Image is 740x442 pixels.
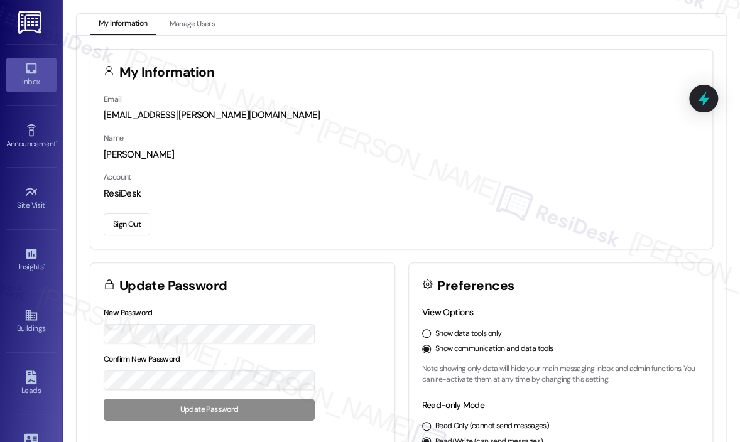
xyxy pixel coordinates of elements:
[104,308,153,318] label: New Password
[119,279,227,293] h3: Update Password
[104,94,121,104] label: Email
[435,421,549,432] label: Read Only (cannot send messages)
[6,243,57,277] a: Insights •
[160,14,224,35] button: Manage Users
[104,213,150,235] button: Sign Out
[437,279,514,293] h3: Preferences
[435,343,553,355] label: Show communication and data tools
[422,364,700,385] p: Note: showing only data will hide your main messaging inbox and admin functions. You can re-activ...
[6,305,57,338] a: Buildings
[90,14,156,35] button: My Information
[119,66,215,79] h3: My Information
[435,328,502,340] label: Show data tools only
[104,109,699,122] div: [EMAIL_ADDRESS][PERSON_NAME][DOMAIN_NAME]
[104,187,699,200] div: ResiDesk
[104,148,699,161] div: [PERSON_NAME]
[45,199,47,208] span: •
[56,137,58,146] span: •
[104,354,180,364] label: Confirm New Password
[6,367,57,401] a: Leads
[6,58,57,92] a: Inbox
[422,399,484,411] label: Read-only Mode
[422,306,474,318] label: View Options
[104,133,124,143] label: Name
[6,181,57,215] a: Site Visit •
[18,11,44,34] img: ResiDesk Logo
[104,172,131,182] label: Account
[43,261,45,269] span: •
